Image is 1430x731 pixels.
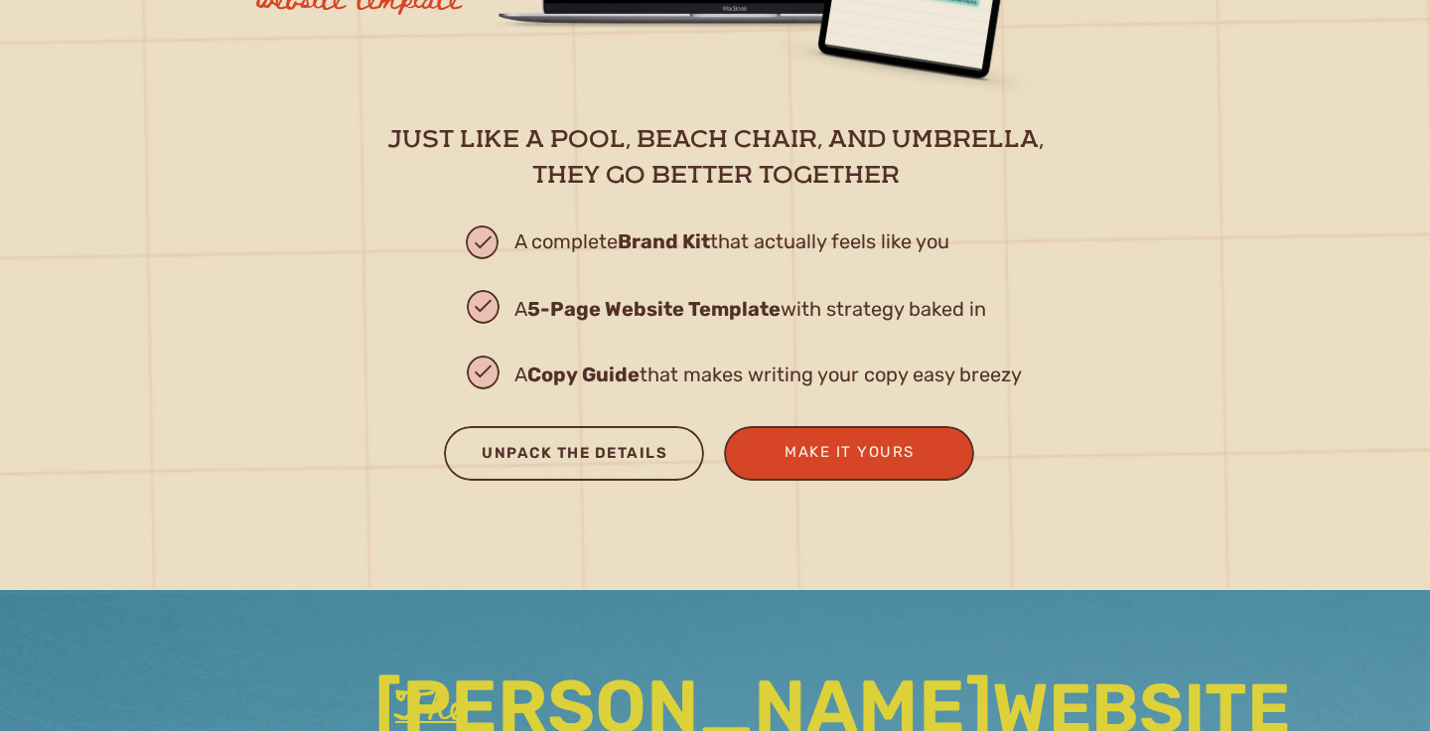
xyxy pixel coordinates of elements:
[463,440,686,473] a: Unpack the Details
[527,297,781,321] b: 5-Page Website Template
[618,229,710,253] b: Brand Kit
[514,225,1092,270] h2: A complete that actually feels like you
[224,243,752,340] h2: stand out
[753,439,946,466] a: Make It Yours
[373,123,1058,191] h2: Just like a pool, beach chair, and umbrella, they go better together
[241,180,735,250] h2: Designed to
[514,357,1071,394] h2: A that makes writing your copy easy breezy
[241,138,735,181] h2: Built to perform
[527,363,640,386] b: Copy Guide
[514,291,1087,328] h2: A with strategy baked in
